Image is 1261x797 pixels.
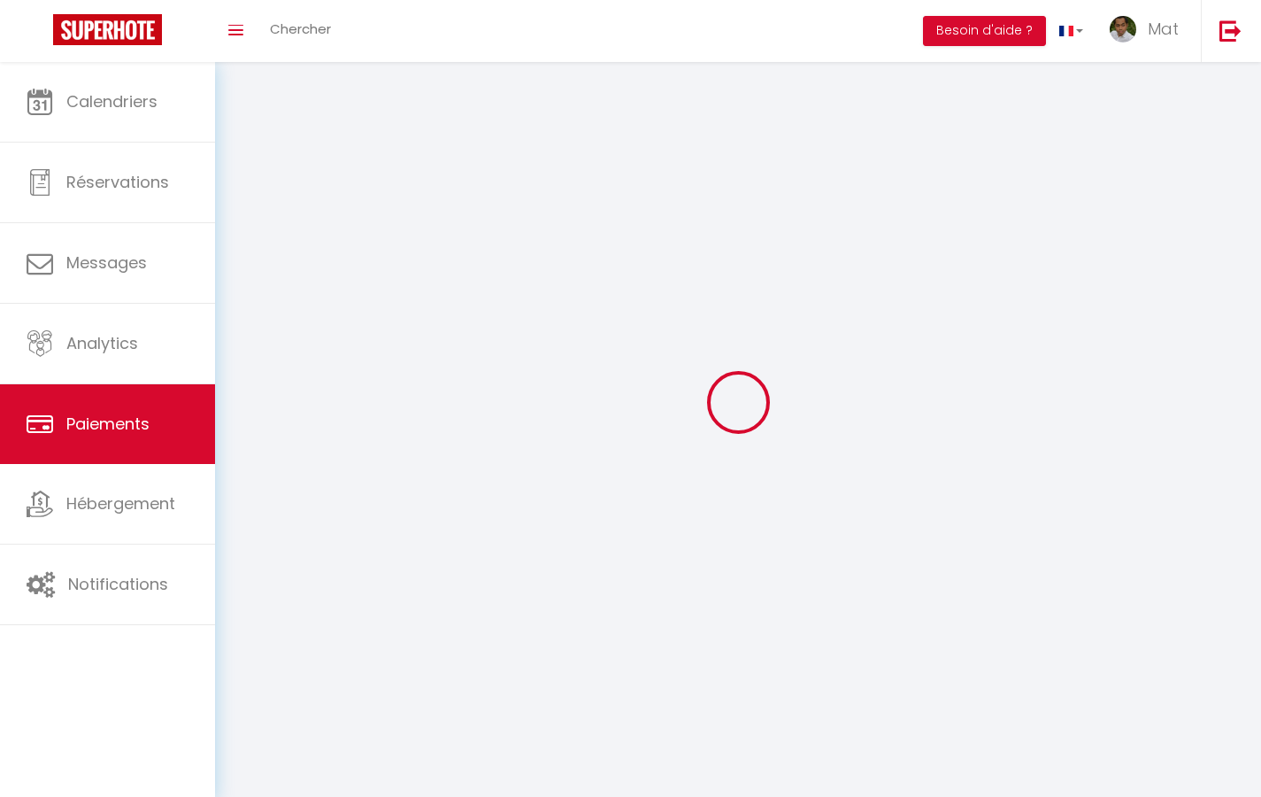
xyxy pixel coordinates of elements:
span: Calendriers [66,90,158,112]
img: ... [1110,16,1136,43]
span: Paiements [66,413,150,435]
button: Ouvrir le widget de chat LiveChat [14,7,67,60]
span: Notifications [68,573,168,595]
span: Analytics [66,332,138,354]
span: Messages [66,251,147,274]
span: Chercher [270,19,331,38]
span: Hébergement [66,492,175,515]
span: Mat [1148,18,1179,40]
span: Réservations [66,171,169,193]
button: Besoin d'aide ? [923,16,1046,46]
img: logout [1219,19,1242,42]
img: Super Booking [53,14,162,45]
